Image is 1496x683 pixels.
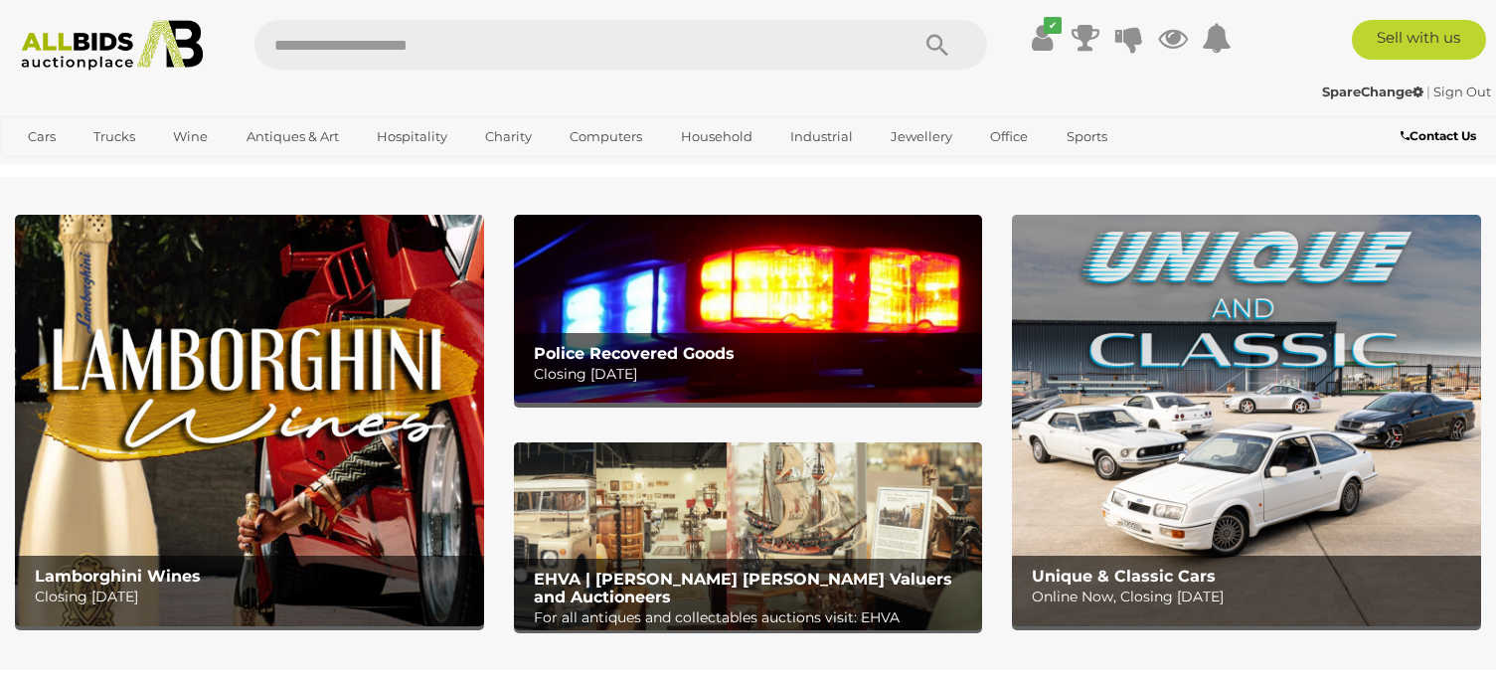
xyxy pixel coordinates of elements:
a: Sell with us [1352,20,1486,60]
a: SpareChange [1322,84,1426,99]
a: Charity [472,120,545,153]
a: Police Recovered Goods Police Recovered Goods Closing [DATE] [514,215,983,403]
a: Household [668,120,765,153]
b: Lamborghini Wines [35,567,201,586]
a: EHVA | Evans Hastings Valuers and Auctioneers EHVA | [PERSON_NAME] [PERSON_NAME] Valuers and Auct... [514,442,983,630]
a: Wine [160,120,221,153]
img: Police Recovered Goods [514,215,983,403]
img: Unique & Classic Cars [1012,215,1481,625]
a: [GEOGRAPHIC_DATA] [15,154,182,187]
a: Sports [1054,120,1120,153]
a: Jewellery [878,120,965,153]
a: Office [977,120,1041,153]
b: Police Recovered Goods [534,344,735,363]
strong: SpareChange [1322,84,1423,99]
p: Online Now, Closing [DATE] [1032,585,1471,609]
a: Unique & Classic Cars Unique & Classic Cars Online Now, Closing [DATE] [1012,215,1481,625]
p: Closing [DATE] [35,585,474,609]
a: Hospitality [364,120,460,153]
a: Contact Us [1401,125,1481,147]
a: Trucks [81,120,148,153]
p: Closing [DATE] [534,362,973,387]
a: Sign Out [1433,84,1491,99]
a: Cars [15,120,69,153]
a: Industrial [777,120,866,153]
b: EHVA | [PERSON_NAME] [PERSON_NAME] Valuers and Auctioneers [534,570,952,606]
p: For all antiques and collectables auctions visit: EHVA [534,605,973,630]
b: Unique & Classic Cars [1032,567,1216,586]
img: Lamborghini Wines [15,215,484,625]
img: EHVA | Evans Hastings Valuers and Auctioneers [514,442,983,630]
a: Antiques & Art [234,120,352,153]
img: Allbids.com.au [11,20,213,71]
i: ✔ [1044,17,1062,34]
button: Search [888,20,987,70]
a: ✔ [1027,20,1057,56]
b: Contact Us [1401,128,1476,143]
span: | [1426,84,1430,99]
a: Lamborghini Wines Lamborghini Wines Closing [DATE] [15,215,484,625]
a: Computers [557,120,655,153]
